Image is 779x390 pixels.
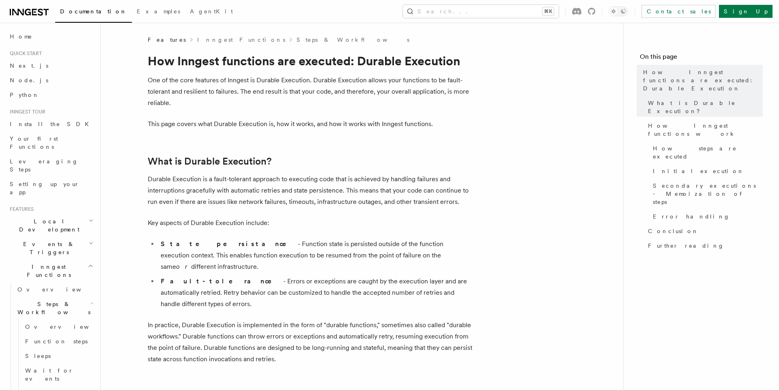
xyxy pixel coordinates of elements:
[6,240,88,256] span: Events & Triggers
[6,237,95,259] button: Events & Triggers
[161,277,283,285] strong: Fault-tolerance
[6,154,95,177] a: Leveraging Steps
[60,8,127,15] span: Documentation
[10,135,58,150] span: Your first Functions
[148,36,186,44] span: Features
[10,121,94,127] span: Install the SDK
[148,217,472,229] p: Key aspects of Durable Execution include:
[643,68,763,92] span: How Inngest functions are executed: Durable Execution
[148,156,271,167] a: What is Durable Execution?
[6,88,95,102] a: Python
[148,319,472,365] p: In practice, Durable Execution is implemented in the form of "durable functions," sometimes also ...
[25,367,73,382] span: Wait for events
[653,144,763,161] span: How steps are executed
[10,181,80,195] span: Setting up your app
[6,263,88,279] span: Inngest Functions
[650,164,763,178] a: Initial execution
[132,2,185,22] a: Examples
[653,212,730,221] span: Error handling
[14,282,95,297] a: Overview
[645,238,763,253] a: Further reading
[645,224,763,238] a: Conclusion
[640,52,763,65] h4: On this page
[6,177,95,199] a: Setting up your app
[25,338,88,345] span: Function steps
[6,50,42,57] span: Quick start
[648,242,724,250] span: Further reading
[14,297,95,319] button: Steps & Workflows
[719,5,773,18] a: Sign Up
[645,96,763,118] a: What is Durable Execution?
[137,8,180,15] span: Examples
[6,206,34,212] span: Features
[176,263,191,270] em: or
[648,122,763,138] span: How Inngest functions work
[22,334,95,349] a: Function steps
[6,259,95,282] button: Inngest Functions
[6,109,45,115] span: Inngest tour
[14,300,90,316] span: Steps & Workflows
[6,217,88,234] span: Local Development
[55,2,132,23] a: Documentation
[6,117,95,131] a: Install the SDK
[640,65,763,96] a: How Inngest functions are executed: Durable Execution
[22,349,95,363] a: Sleeps
[648,227,699,235] span: Conclusion
[22,319,95,334] a: Overview
[6,29,95,44] a: Home
[6,73,95,88] a: Node.js
[17,286,101,293] span: Overview
[197,36,285,44] a: Inngest Functions
[10,92,39,98] span: Python
[148,54,472,68] h1: How Inngest functions are executed: Durable Execution
[185,2,238,22] a: AgentKit
[10,77,48,84] span: Node.js
[645,118,763,141] a: How Inngest functions work
[6,58,95,73] a: Next.js
[158,238,472,272] li: - Function state is persisted outside of the function execution context. This enables function ex...
[158,276,472,310] li: - Errors or exceptions are caught by the execution layer and are automatically retried. Retry beh...
[148,174,472,208] p: Durable Execution is a fault-tolerant approach to executing code that is achieved by handling fai...
[653,182,763,206] span: Secondary executions - Memoization of steps
[10,62,48,69] span: Next.js
[161,240,298,248] strong: State persistance
[190,8,233,15] span: AgentKit
[6,214,95,237] button: Local Development
[25,353,51,359] span: Sleeps
[650,209,763,224] a: Error handling
[22,363,95,386] a: Wait for events
[650,141,763,164] a: How steps are executed
[609,6,628,16] button: Toggle dark mode
[10,158,78,173] span: Leveraging Steps
[653,167,744,175] span: Initial execution
[148,118,472,130] p: This page covers what Durable Execution is, how it works, and how it works with Inngest functions.
[641,5,716,18] a: Contact sales
[148,75,472,109] p: One of the core features of Inngest is Durable Execution. Durable Execution allows your functions...
[648,99,763,115] span: What is Durable Execution?
[650,178,763,209] a: Secondary executions - Memoization of steps
[297,36,409,44] a: Steps & Workflows
[403,5,559,18] button: Search...⌘K
[25,324,109,330] span: Overview
[542,7,554,15] kbd: ⌘K
[10,32,32,41] span: Home
[6,131,95,154] a: Your first Functions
